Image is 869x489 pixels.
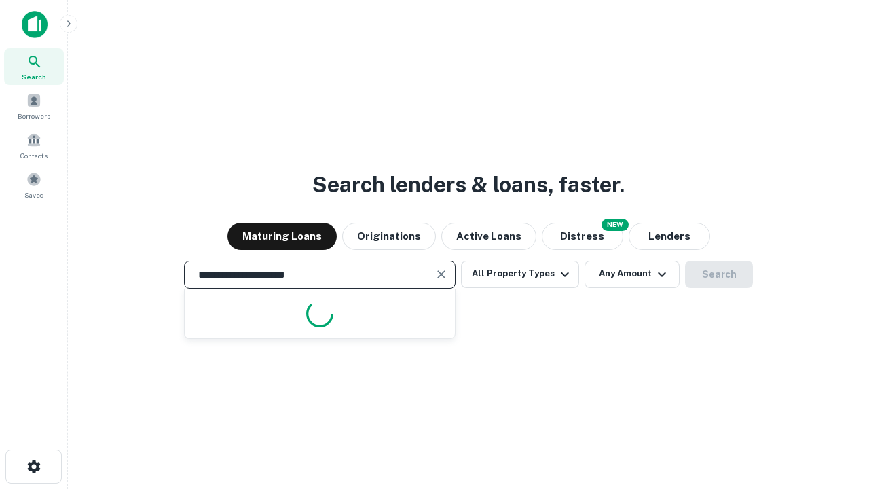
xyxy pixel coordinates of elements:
button: All Property Types [461,261,579,288]
a: Borrowers [4,88,64,124]
button: Originations [342,223,436,250]
div: NEW [602,219,629,231]
img: capitalize-icon.png [22,11,48,38]
a: Contacts [4,127,64,164]
button: Lenders [629,223,710,250]
span: Saved [24,189,44,200]
span: Borrowers [18,111,50,122]
iframe: Chat Widget [801,337,869,402]
h3: Search lenders & loans, faster. [312,168,625,201]
span: Search [22,71,46,82]
span: Contacts [20,150,48,161]
button: Active Loans [441,223,536,250]
button: Maturing Loans [227,223,337,250]
button: Search distressed loans with lien and other non-mortgage details. [542,223,623,250]
button: Any Amount [585,261,680,288]
a: Search [4,48,64,85]
button: Clear [432,265,451,284]
a: Saved [4,166,64,203]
